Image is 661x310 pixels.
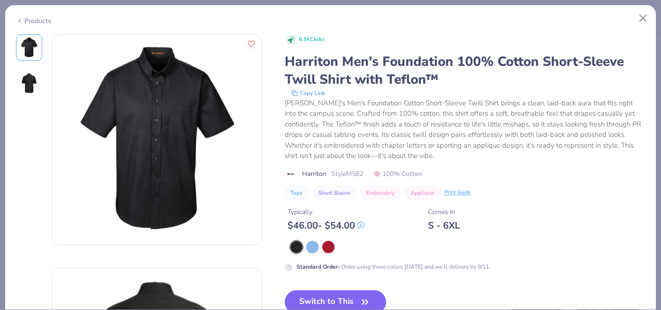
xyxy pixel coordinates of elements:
button: Short Sleeve [313,186,356,199]
button: Embroidery [360,186,400,199]
span: 6.5K Clicks [299,36,324,44]
img: Front [52,35,262,245]
div: Products [16,16,51,26]
span: 100% Cotton [373,169,422,179]
button: copy to clipboard [288,88,328,98]
img: Front [18,36,40,59]
div: Order using these colors [DATE] and we’ll delivery by 9/11. [296,262,490,271]
div: [PERSON_NAME]'s Men's Foundation Cotton Short-Sleeve Twill Shirt brings a clean, laid-back aura t... [285,98,645,161]
div: Comes In [428,207,460,217]
strong: Standard Order : [296,263,340,270]
div: Print Guide [444,189,471,197]
img: Back [18,72,40,95]
div: $ 46.00 - $ 54.00 [288,220,365,231]
button: Like [245,38,257,50]
button: Close [634,9,652,27]
button: Tops [285,186,308,199]
div: Harriton Men's Foundation 100% Cotton Short-Sleeve Twill Shirt with Teflon™ [285,53,645,88]
button: Applique [405,186,440,199]
span: Harriton [302,169,327,179]
div: Typically [288,207,365,217]
span: Style M582 [331,169,363,179]
div: S - 6XL [428,220,460,231]
img: brand logo [285,170,297,178]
